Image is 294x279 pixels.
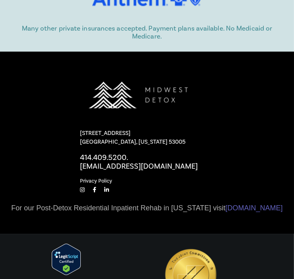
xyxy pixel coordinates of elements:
p: For our Post-Detox Residential Inpatient Rehab in [US_STATE] visit [8,204,286,213]
a: Privacy Policy [80,178,113,184]
img: Verify Approval for www.wellbrookrecovery.com [52,244,81,275]
a: [DOMAIN_NAME] [226,204,283,212]
img: MD Logo Horitzontal white-01 (1) (1) [78,68,198,122]
p: [STREET_ADDRESS] [GEOGRAPHIC_DATA], [US_STATE] 53005 [80,129,214,146]
a: Verify LegitScript Approval for www.wellbrookrecovery.com [52,256,81,262]
p: 414.409.5200. [EMAIL_ADDRESS][DOMAIN_NAME] [80,154,214,171]
span: Many other private insurances accepted. Payment plans available. No Medicaid or Medicare. [22,24,273,41]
